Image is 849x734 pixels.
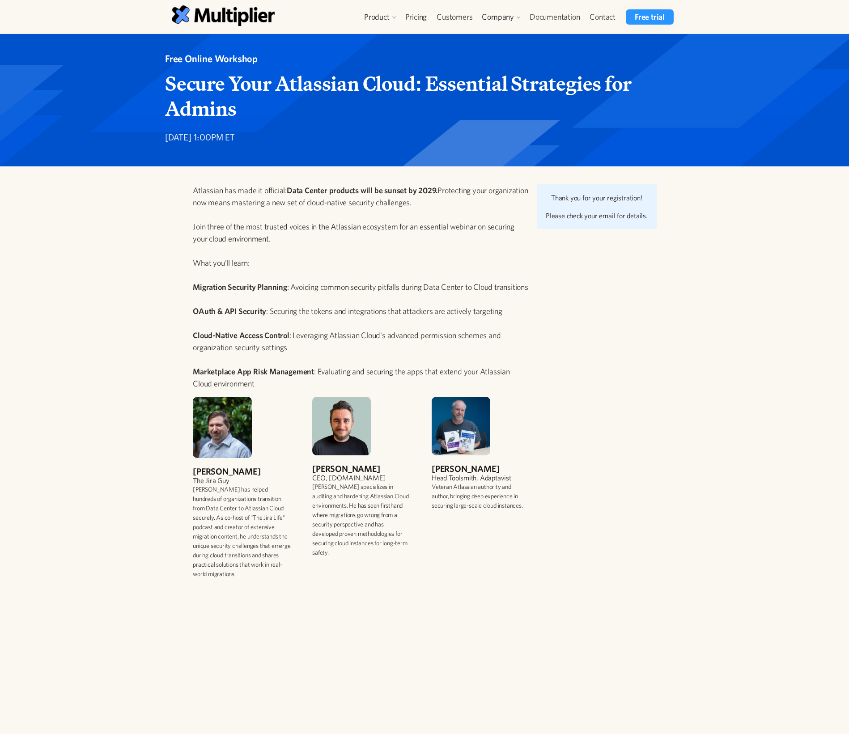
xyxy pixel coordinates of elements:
[432,482,530,510] p: Veteran Atlassian authority and author, bringing deep experience in securing large-scale cloud in...
[287,186,437,195] strong: Data Center products will be sunset by 2029.
[193,485,291,579] p: [PERSON_NAME] has helped hundreds of organizations transition from Data Center to Atlassian Cloud...
[432,9,477,25] a: Customers
[626,9,674,25] a: Free trial
[312,482,410,557] p: [PERSON_NAME] specializes in auditing and hardening Atlassian Cloud environments. He has seen fir...
[432,464,530,473] div: [PERSON_NAME]
[482,12,514,22] div: Company
[585,9,620,25] a: Contact
[400,9,432,25] a: Pricing
[193,467,291,476] div: [PERSON_NAME]
[546,193,648,220] div: Thank you for your registration! Please check your email for details.
[193,367,314,376] strong: Marketplace App Risk Management
[193,476,291,485] div: The Jira Guy
[360,9,400,25] div: Product
[537,184,657,229] div: Security Webinar success
[312,464,410,473] div: [PERSON_NAME]
[165,132,677,144] p: [DATE] 1:00PM ET
[165,68,631,124] strong: Secure Your Atlassian Cloud: Essential Strategies for Admins
[477,9,525,25] div: Company
[193,306,266,316] strong: OAuth & API Security
[193,184,530,390] p: Atlassian has made it official: Protecting your organization now means mastering a new set of clo...
[312,473,410,482] div: CEO, [DOMAIN_NAME]
[165,52,677,66] div: Free Online Workshop
[364,12,390,22] div: Product
[193,282,287,292] strong: Migration Security Planning
[193,331,289,340] strong: Cloud-Native Access Control
[525,9,585,25] a: Documentation
[432,473,530,482] div: Head Toolsmith, Adaptavist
